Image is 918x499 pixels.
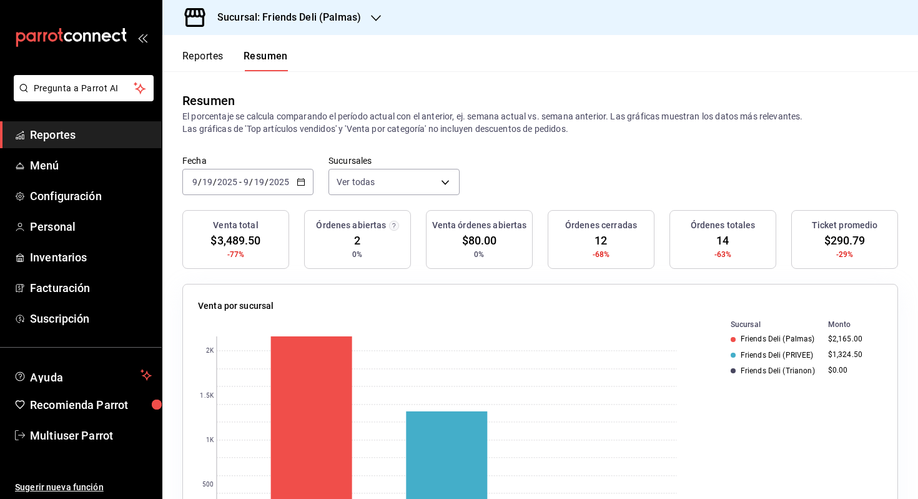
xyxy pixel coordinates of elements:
span: / [213,177,217,187]
span: Sugerir nueva función [15,481,152,494]
text: 1.5K [200,393,214,400]
a: Pregunta a Parrot AI [9,91,154,104]
p: El porcentaje se calcula comparando el período actual con el anterior, ej. semana actual vs. sema... [182,110,898,135]
span: Ayuda [30,368,136,383]
input: ---- [217,177,238,187]
span: Multiuser Parrot [30,427,152,444]
span: Menú [30,157,152,174]
input: -- [192,177,198,187]
span: $80.00 [462,232,497,249]
button: open_drawer_menu [137,33,147,43]
span: 12 [595,232,607,249]
span: -63% [714,249,732,260]
span: 0% [352,249,362,260]
label: Sucursales [328,156,460,165]
div: Friends Deli (PRIVEE) [731,351,818,360]
span: Suscripción [30,310,152,327]
h3: Venta órdenes abiertas [432,219,527,232]
span: Recomienda Parrot [30,396,152,413]
span: Pregunta a Parrot AI [34,82,134,95]
input: -- [243,177,249,187]
h3: Órdenes abiertas [316,219,386,232]
input: -- [254,177,265,187]
h3: Ticket promedio [812,219,878,232]
text: 500 [202,481,214,488]
h3: Sucursal: Friends Deli (Palmas) [207,10,361,25]
text: 2K [206,348,214,355]
span: / [198,177,202,187]
span: / [249,177,253,187]
span: 0% [474,249,484,260]
td: $0.00 [823,363,882,378]
th: Monto [823,318,882,331]
input: -- [202,177,213,187]
button: Reportes [182,50,224,71]
label: Fecha [182,156,313,165]
div: Friends Deli (Trianon) [731,366,818,375]
div: navigation tabs [182,50,288,71]
span: Personal [30,218,152,235]
text: 1K [206,437,214,444]
input: ---- [269,177,290,187]
div: Resumen [182,91,235,110]
h3: Órdenes cerradas [565,219,637,232]
span: Inventarios [30,249,152,266]
span: -77% [227,249,245,260]
span: - [239,177,242,187]
td: $1,324.50 [823,347,882,363]
span: / [265,177,269,187]
h3: Venta total [213,219,258,232]
span: $290.79 [824,232,866,249]
h3: Órdenes totales [691,219,756,232]
span: Facturación [30,280,152,296]
span: $3,489.50 [210,232,260,249]
span: -29% [836,249,854,260]
span: Configuración [30,188,152,204]
button: Resumen [244,50,288,71]
span: Ver todas [337,176,375,188]
span: -68% [593,249,610,260]
div: Friends Deli (Palmas) [731,335,818,343]
p: Venta por sucursal [198,300,274,313]
span: 2 [354,232,360,249]
span: Reportes [30,126,152,143]
span: 14 [716,232,729,249]
td: $2,165.00 [823,331,882,347]
button: Pregunta a Parrot AI [14,75,154,101]
th: Sucursal [711,318,823,331]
